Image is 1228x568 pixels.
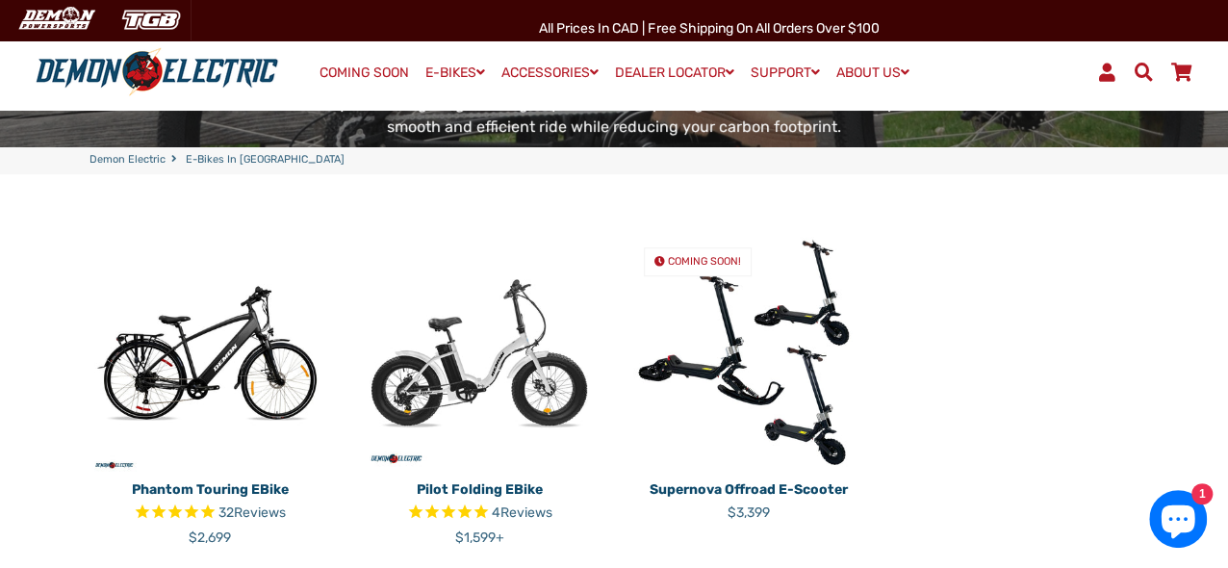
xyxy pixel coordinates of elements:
a: ACCESSORIES [495,59,605,87]
img: Phantom Touring eBike - Demon Electric [90,232,330,473]
img: Demon Electric logo [29,47,285,97]
a: Phantom Touring eBike Rated 4.8 out of 5 stars 32 reviews $2,699 [90,473,330,548]
img: TGB Canada [112,4,191,36]
span: All Prices in CAD | Free shipping on all orders over $100 [539,20,879,37]
a: Supernova Offroad E-Scooter $3,399 [628,473,869,523]
span: $3,399 [728,504,770,521]
img: Pilot Folding eBike - Demon Electric [359,232,600,473]
img: Demon Electric [10,4,102,36]
span: E-Bikes in [GEOGRAPHIC_DATA] [186,152,345,168]
span: Rated 4.8 out of 5 stars 32 reviews [90,503,330,525]
a: E-BIKES [419,59,492,87]
inbox-online-store-chat: Shopify online store chat [1143,490,1213,553]
p: Phantom Touring eBike [90,479,330,500]
span: COMING SOON! [668,255,741,268]
span: Reviews [500,504,552,521]
span: Rated 5.0 out of 5 stars 4 reviews [359,503,600,525]
span: $1,599+ [455,529,504,546]
a: Pilot Folding eBike Rated 5.0 out of 5 stars 4 reviews $1,599+ [359,473,600,548]
a: Supernova Offroad E-Scooter COMING SOON! [628,232,869,473]
p: Pilot Folding eBike [359,479,600,500]
img: Supernova Offroad E-Scooter [628,232,869,473]
a: ABOUT US [830,59,916,87]
a: DEALER LOCATOR [608,59,741,87]
a: COMING SOON [313,60,416,87]
span: Reviews [234,504,286,521]
p: Supernova Offroad E-Scooter [628,479,869,500]
a: Demon Electric [90,152,166,168]
span: 4 reviews [492,504,552,521]
a: SUPPORT [744,59,827,87]
span: 32 reviews [218,504,286,521]
span: $2,699 [189,529,231,546]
